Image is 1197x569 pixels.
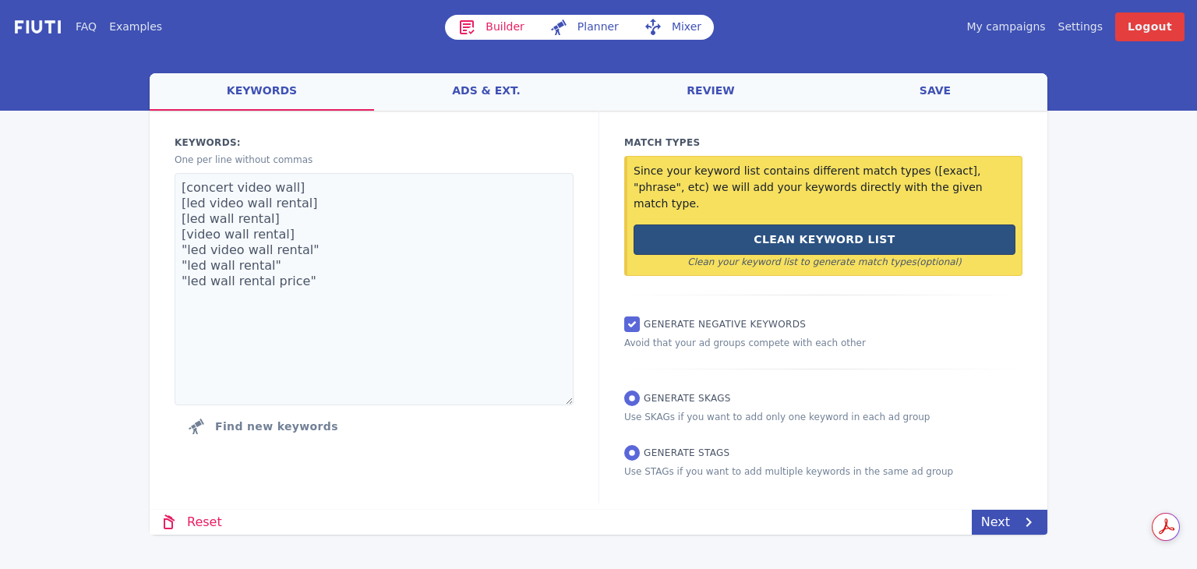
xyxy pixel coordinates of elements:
[150,510,231,535] a: Reset
[644,393,731,404] span: Generate SKAGs
[598,73,823,111] a: review
[624,465,1022,479] p: Use STAGs if you want to add multiple keywords in the same ad group
[1115,12,1185,41] a: Logout
[823,73,1047,111] a: save
[175,411,351,442] button: Click to find new keywords related to those above
[175,136,574,150] label: Keywords:
[76,19,97,35] a: FAQ
[12,18,63,36] img: f731f27.png
[624,391,640,406] input: Generate SKAGs
[150,73,374,111] a: keywords
[624,316,640,332] input: Generate Negative keywords
[624,410,1022,424] p: Use SKAGs if you want to add only one keyword in each ad group
[644,319,806,330] span: Generate Negative keywords
[972,510,1047,535] a: Next
[624,336,1022,350] p: Avoid that your ad groups compete with each other
[624,445,640,461] input: Generate STAGs
[634,224,1015,255] button: Clean Keyword List
[624,136,1022,150] p: Match Types
[966,19,1045,35] a: My campaigns
[644,447,729,458] span: Generate STAGs
[631,15,714,40] a: Mixer
[634,163,1015,212] p: Since your keyword list contains different match types ([exact], "phrase", etc) we will add your ...
[374,73,598,111] a: ads & ext.
[445,15,537,40] a: Builder
[175,153,574,167] p: One per line without commas
[1058,19,1103,35] a: Settings
[109,19,162,35] a: Examples
[916,256,962,267] span: (optional)
[634,255,1015,269] p: Clean your keyword list to generate match types
[537,15,631,40] a: Planner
